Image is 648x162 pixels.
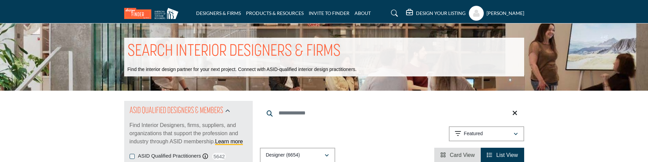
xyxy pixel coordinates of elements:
a: View List [487,152,518,158]
a: View Card [440,152,475,158]
h5: DESIGN YOUR LISTING [416,10,465,16]
p: Featured [464,130,483,137]
h5: [PERSON_NAME] [487,10,524,17]
label: ASID Qualified Practitioners [138,152,201,160]
h2: ASID QUALIFIED DESIGNERS & MEMBERS [130,105,223,117]
span: Card View [450,152,475,158]
button: Featured [449,126,524,141]
p: Find the interior design partner for your next project. Connect with ASID-qualified interior desi... [128,66,357,73]
p: Designer (6654) [266,152,300,159]
button: Show hide supplier dropdown [469,6,484,21]
img: Site Logo [124,8,182,19]
a: Search [384,8,402,19]
span: 5642 [211,152,227,161]
input: Search Keyword [260,105,524,121]
a: INVITE TO FINDER [309,10,349,16]
a: Learn more [215,139,243,144]
span: List View [496,152,518,158]
a: ABOUT [355,10,371,16]
h1: SEARCH INTERIOR DESIGNERS & FIRMS [128,41,341,62]
p: Find Interior Designers, firms, suppliers, and organizations that support the profession and indu... [130,121,247,146]
a: DESIGNERS & FIRMS [196,10,241,16]
div: DESIGN YOUR LISTING [406,9,465,17]
a: PRODUCTS & RESOURCES [246,10,304,16]
input: ASID Qualified Practitioners checkbox [130,154,135,159]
